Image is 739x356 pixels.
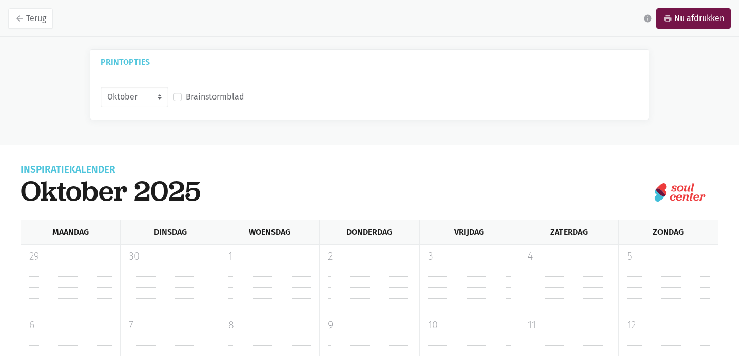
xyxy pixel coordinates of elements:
[627,249,710,264] p: 5
[627,318,710,333] p: 12
[419,220,519,244] div: Vrijdag
[21,220,120,244] div: Maandag
[319,220,419,244] div: Donderdag
[21,165,201,174] div: Inspiratiekalender
[663,14,672,23] i: print
[186,90,244,104] label: Brainstormblad
[129,249,211,264] p: 30
[29,249,112,264] p: 29
[101,58,638,66] h5: Printopties
[328,249,411,264] p: 2
[8,8,53,29] a: arrow_backTerug
[21,174,201,207] h1: oktober 2025
[428,318,511,333] p: 10
[528,249,610,264] p: 4
[519,220,618,244] div: Zaterdag
[220,220,319,244] div: Woensdag
[428,249,511,264] p: 3
[328,318,411,333] p: 9
[643,14,652,23] i: info
[656,8,731,29] a: printNu afdrukken
[120,220,220,244] div: Dinsdag
[618,220,718,244] div: Zondag
[528,318,610,333] p: 11
[29,318,112,333] p: 6
[15,14,24,23] i: arrow_back
[228,249,311,264] p: 1
[129,318,211,333] p: 7
[228,318,311,333] p: 8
